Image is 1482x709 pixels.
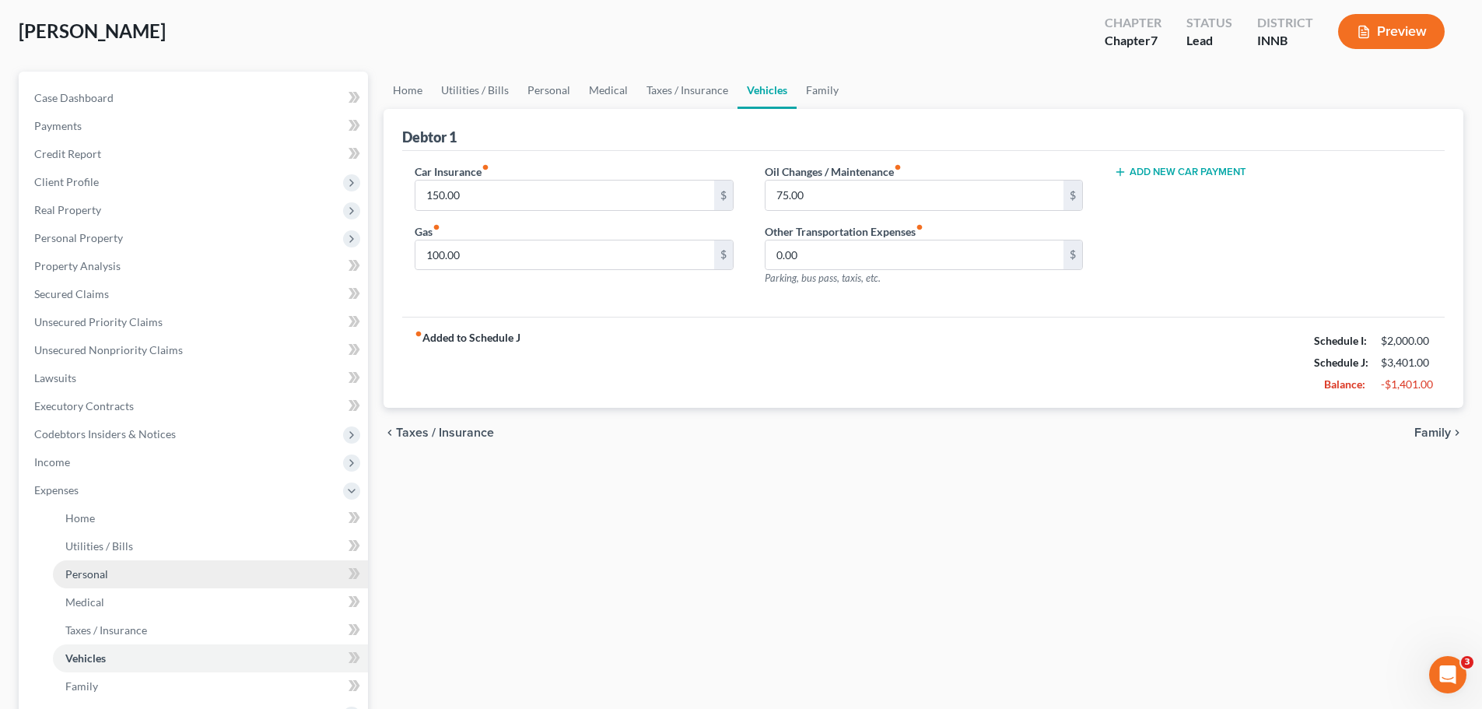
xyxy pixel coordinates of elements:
a: Utilities / Bills [53,532,368,560]
label: Oil Changes / Maintenance [765,163,902,180]
span: Executory Contracts [34,399,134,412]
i: fiber_manual_record [916,223,923,231]
span: Home [65,511,95,525]
button: Add New Car Payment [1114,166,1246,178]
strong: Schedule J: [1314,356,1368,369]
a: Unsecured Nonpriority Claims [22,336,368,364]
a: Case Dashboard [22,84,368,112]
div: Chapter [1105,14,1161,32]
a: Utilities / Bills [432,72,518,109]
a: Vehicles [737,72,797,109]
div: $ [1063,240,1082,270]
span: 7 [1151,33,1158,47]
span: Taxes / Insurance [65,623,147,637]
div: $ [1063,181,1082,210]
a: Home [384,72,432,109]
a: Taxes / Insurance [53,616,368,644]
span: Unsecured Priority Claims [34,315,163,328]
iframe: Intercom live chat [1429,656,1466,693]
a: Home [53,504,368,532]
input: -- [766,181,1063,210]
div: $ [714,181,733,210]
span: Codebtors Insiders & Notices [34,427,176,440]
a: Personal [53,560,368,588]
a: Secured Claims [22,280,368,308]
div: Debtor 1 [402,128,457,146]
div: -$1,401.00 [1381,377,1432,392]
a: Property Analysis [22,252,368,280]
div: Status [1186,14,1232,32]
i: fiber_manual_record [482,163,489,171]
i: chevron_left [384,426,396,439]
span: Secured Claims [34,287,109,300]
a: Family [53,672,368,700]
div: INNB [1257,32,1313,50]
span: Income [34,455,70,469]
label: Gas [415,223,440,240]
button: chevron_left Taxes / Insurance [384,426,494,439]
span: Client Profile [34,175,99,188]
div: Lead [1186,32,1232,50]
span: Vehicles [65,651,106,665]
a: Taxes / Insurance [637,72,737,109]
input: -- [766,240,1063,270]
span: Family [1414,426,1451,439]
span: Personal Property [34,231,123,244]
div: District [1257,14,1313,32]
a: Lawsuits [22,364,368,392]
span: Personal [65,567,108,581]
span: [PERSON_NAME] [19,19,166,42]
span: Parking, bus pass, taxis, etc. [765,272,881,284]
button: Family chevron_right [1414,426,1463,439]
span: Property Analysis [34,259,121,272]
label: Other Transportation Expenses [765,223,923,240]
a: Medical [53,588,368,616]
span: Medical [65,595,104,609]
span: Lawsuits [34,371,76,384]
span: Real Property [34,203,101,216]
span: Family [65,679,98,693]
div: Chapter [1105,32,1161,50]
label: Car Insurance [415,163,489,180]
strong: Schedule I: [1314,334,1367,347]
input: -- [415,181,713,210]
a: Medical [580,72,637,109]
a: Payments [22,112,368,140]
span: Unsecured Nonpriority Claims [34,343,183,356]
div: $2,000.00 [1381,333,1432,349]
span: Expenses [34,483,79,497]
strong: Added to Schedule J [415,330,520,395]
i: fiber_manual_record [415,330,422,338]
span: 3 [1461,656,1473,669]
div: $3,401.00 [1381,355,1432,370]
button: Preview [1338,14,1445,49]
i: fiber_manual_record [894,163,902,171]
i: fiber_manual_record [433,223,440,231]
a: Personal [518,72,580,109]
a: Executory Contracts [22,392,368,420]
span: Taxes / Insurance [396,426,494,439]
a: Family [797,72,848,109]
span: Case Dashboard [34,91,114,104]
strong: Balance: [1324,377,1365,391]
span: Utilities / Bills [65,539,133,553]
a: Unsecured Priority Claims [22,308,368,336]
i: chevron_right [1451,426,1463,439]
a: Vehicles [53,644,368,672]
a: Credit Report [22,140,368,168]
span: Credit Report [34,147,101,160]
span: Payments [34,119,82,132]
div: $ [714,240,733,270]
input: -- [415,240,713,270]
